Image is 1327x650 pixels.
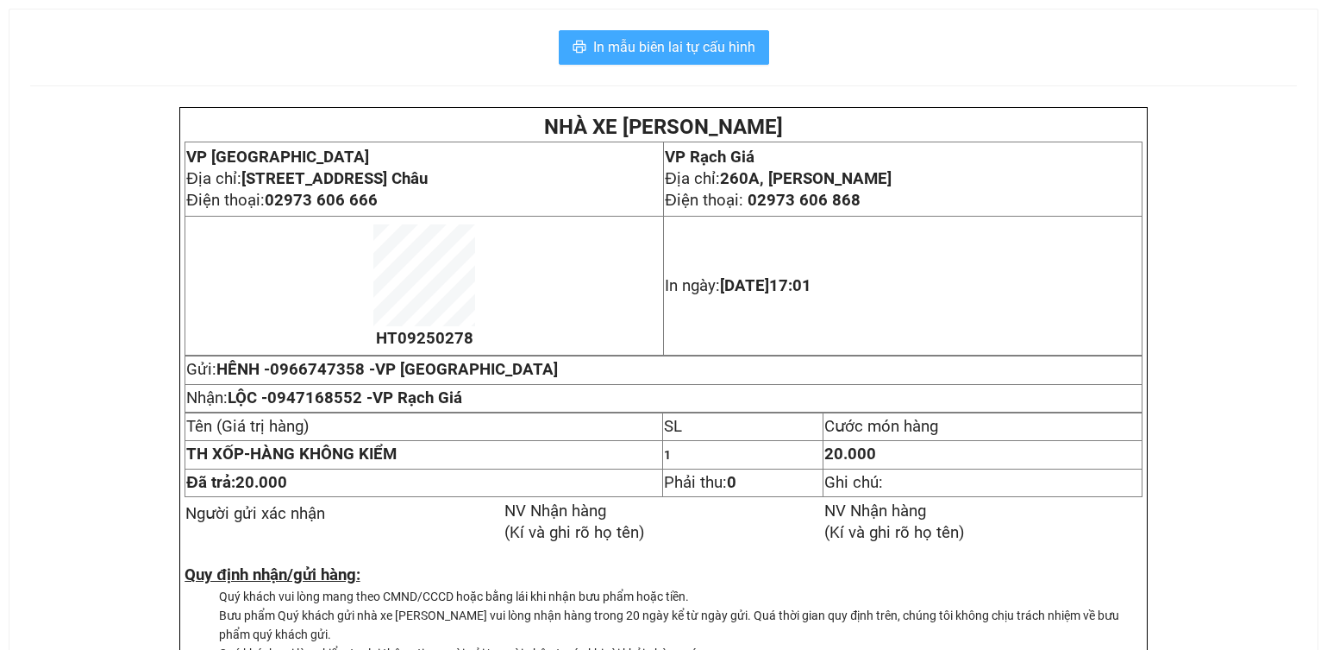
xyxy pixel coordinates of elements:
[665,169,891,188] span: Địa chỉ:
[228,388,462,407] span: LỘC -
[186,148,369,167] span: VP [GEOGRAPHIC_DATA]
[748,191,861,210] span: 02973 606 868
[665,148,754,167] span: VP Rạch Giá
[504,502,606,521] span: NV Nhận hàng
[665,276,811,295] span: In ngày:
[727,473,736,492] strong: 0
[219,587,1142,606] li: Quý khách vui lòng mang theo CMND/CCCD hoặc bằng lái khi nhận bưu phẩm hoặc tiền.
[186,445,244,464] span: TH XỐP
[185,504,325,523] span: Người gửi xác nhận
[593,36,755,58] span: In mẫu biên lai tự cấu hình
[235,473,287,492] span: 20.000
[375,360,558,379] span: VP [GEOGRAPHIC_DATA]
[769,276,811,295] span: 17:01
[241,169,428,188] strong: [STREET_ADDRESS] Châu
[372,388,462,407] span: VP Rạch Giá
[824,445,876,464] span: 20.000
[824,523,964,542] span: (Kí và ghi rõ họ tên)
[186,191,377,210] span: Điện thoại:
[186,360,558,379] span: Gửi:
[664,473,736,492] span: Phải thu:
[573,40,586,56] span: printer
[720,169,892,188] strong: 260A, [PERSON_NAME]
[185,565,360,584] strong: Quy định nhận/gửi hàng:
[219,606,1142,644] li: Bưu phẩm Quý khách gửi nhà xe [PERSON_NAME] vui lòng nhận hàng trong 20 ngày kể từ ngày gửi. Quá ...
[267,388,462,407] span: 0947168552 -
[824,502,926,521] span: NV Nhận hàng
[664,417,682,436] span: SL
[186,169,427,188] span: Địa chỉ:
[665,191,860,210] span: Điện thoại:
[186,388,462,407] span: Nhận:
[186,417,309,436] span: Tên (Giá trị hàng)
[216,360,558,379] span: HÊNH -
[824,417,938,436] span: Cước món hàng
[376,329,473,348] span: HT09250278
[186,473,286,492] span: Đã trả:
[559,30,769,65] button: printerIn mẫu biên lai tự cấu hình
[664,448,671,462] span: 1
[824,473,883,492] span: Ghi chú:
[544,115,783,139] strong: NHÀ XE [PERSON_NAME]
[720,276,811,295] span: [DATE]
[186,445,397,464] strong: HÀNG KHÔNG KIỂM
[265,191,378,210] span: 02973 606 666
[270,360,558,379] span: 0966747358 -
[186,445,250,464] span: -
[504,523,644,542] span: (Kí và ghi rõ họ tên)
